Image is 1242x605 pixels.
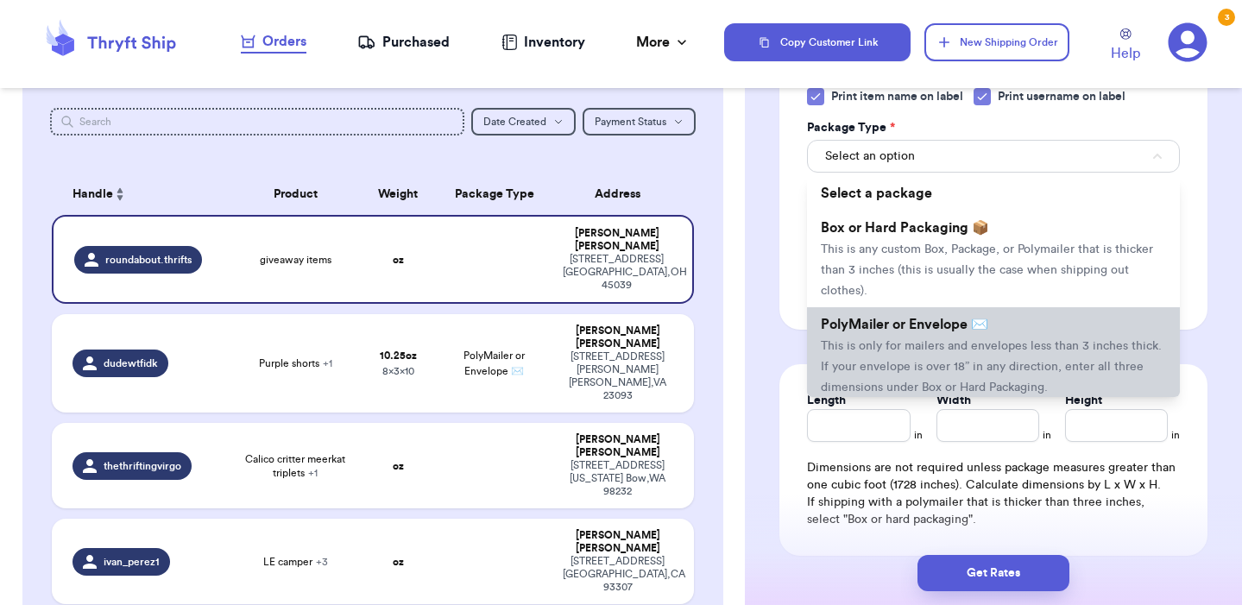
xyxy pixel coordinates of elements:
[917,555,1069,591] button: Get Rates
[105,253,192,267] span: roundabout.thrifts
[393,255,404,265] strong: oz
[821,340,1162,394] span: This is only for mailers and envelopes less than 3 inches thick. If your envelope is over 18” in ...
[1111,43,1140,64] span: Help
[807,494,1180,528] p: If shipping with a polymailer that is thicker than three inches, select "Box or hard packaging".
[563,325,673,350] div: [PERSON_NAME] [PERSON_NAME]
[1218,9,1235,26] div: 3
[821,186,932,200] span: Select a package
[104,555,160,569] span: ivan_perez1
[1065,392,1102,409] label: Height
[821,243,1153,297] span: This is any custom Box, Package, or Polymailer that is thicker than 3 inches (this is usually the...
[924,23,1069,61] button: New Shipping Order
[583,108,696,135] button: Payment Status
[563,555,673,594] div: [STREET_ADDRESS] [GEOGRAPHIC_DATA] , CA 93307
[636,32,690,53] div: More
[563,433,673,459] div: [PERSON_NAME] [PERSON_NAME]
[807,119,895,136] label: Package Type
[1043,428,1051,442] span: in
[821,221,989,235] span: Box or Hard Packaging 📦
[1171,428,1180,442] span: in
[437,173,552,215] th: Package Type
[316,557,328,567] span: + 3
[998,88,1125,105] span: Print username on label
[463,350,525,376] span: PolyMailer or Envelope ✉️
[1111,28,1140,64] a: Help
[563,529,673,555] div: [PERSON_NAME] [PERSON_NAME]
[393,461,404,471] strong: oz
[259,356,332,370] span: Purple shorts
[563,350,673,402] div: [STREET_ADDRESS][PERSON_NAME] [PERSON_NAME] , VA 23093
[563,227,671,253] div: [PERSON_NAME] [PERSON_NAME]
[393,557,404,567] strong: oz
[380,350,417,361] strong: 10.25 oz
[242,452,350,480] span: Calico critter meerkat triplets
[471,108,576,135] button: Date Created
[825,148,915,165] span: Select an option
[724,23,911,61] button: Copy Customer Link
[382,366,414,376] span: 8 x 3 x 10
[501,32,585,53] a: Inventory
[113,184,127,205] button: Sort ascending
[241,31,306,52] div: Orders
[263,555,328,569] span: LE camper
[807,392,846,409] label: Length
[563,253,671,292] div: [STREET_ADDRESS] [GEOGRAPHIC_DATA] , OH 45039
[483,117,546,127] span: Date Created
[807,459,1180,528] div: Dimensions are not required unless package measures greater than one cubic foot (1728 inches). Ca...
[308,468,318,478] span: + 1
[360,173,437,215] th: Weight
[821,318,988,331] span: PolyMailer or Envelope ✉️
[936,392,971,409] label: Width
[1168,22,1207,62] a: 3
[831,88,963,105] span: Print item name on label
[595,117,666,127] span: Payment Status
[552,173,694,215] th: Address
[563,459,673,498] div: [STREET_ADDRESS][US_STATE] Bow , WA 98232
[50,108,464,135] input: Search
[231,173,360,215] th: Product
[260,253,331,267] span: giveaway items
[104,356,158,370] span: dudewtfidk
[241,31,306,54] a: Orders
[104,459,181,473] span: thethriftingvirgo
[323,358,332,369] span: + 1
[73,186,113,204] span: Handle
[914,428,923,442] span: in
[357,32,450,53] a: Purchased
[807,140,1180,173] button: Select an option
